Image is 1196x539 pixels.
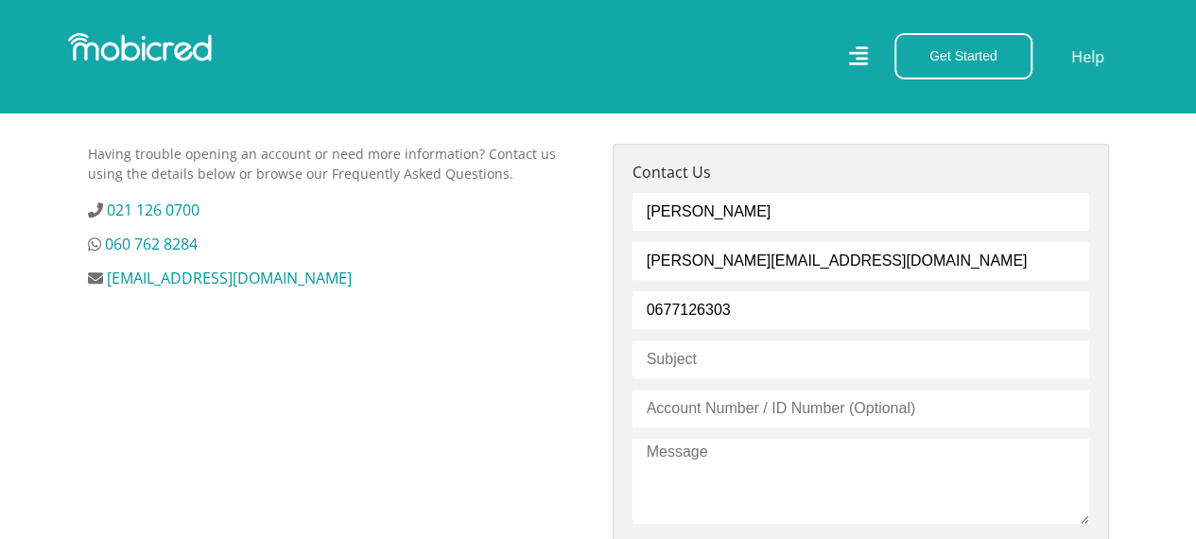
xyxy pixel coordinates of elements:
[633,193,1089,231] input: Full Name
[107,268,352,288] a: [EMAIL_ADDRESS][DOMAIN_NAME]
[107,200,199,220] a: 021 126 0700
[633,340,1089,378] input: Subject
[633,291,1089,329] input: Contact Number
[1070,44,1105,69] a: Help
[68,33,212,61] img: Mobicred
[633,242,1089,280] input: Email Address
[894,33,1032,79] button: Get Started
[88,144,584,183] p: Having trouble opening an account or need more information? Contact us using the details below or...
[105,234,198,254] a: 060 762 8284
[633,390,1089,427] input: Account Number / ID Number (Optional)
[633,164,1089,182] h5: Contact Us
